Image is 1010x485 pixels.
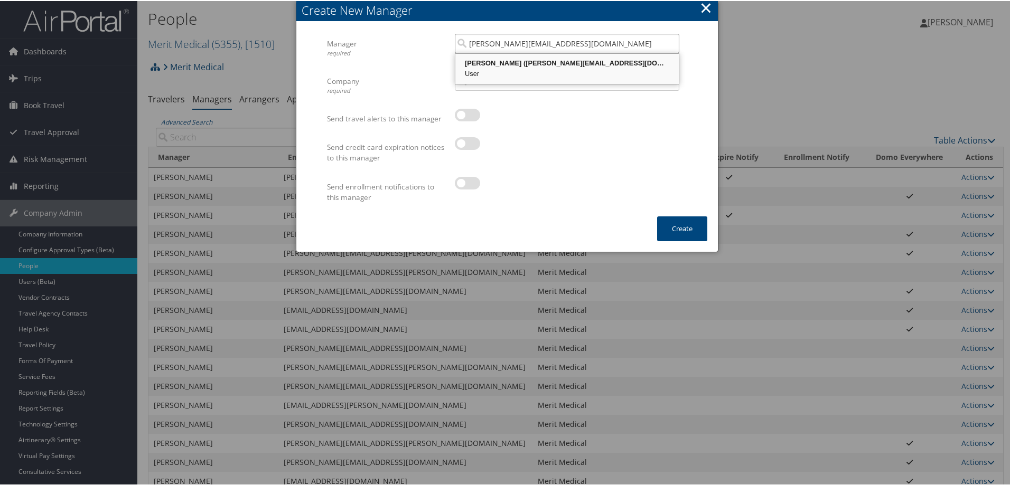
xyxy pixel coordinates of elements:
[327,85,447,94] div: required
[327,136,447,167] label: Send credit card expiration notices to this manager
[327,48,447,57] div: required
[657,215,707,240] button: Create
[302,1,718,17] div: Create New Manager
[327,70,447,99] label: Company
[327,108,447,128] label: Send travel alerts to this manager
[457,68,677,78] div: User
[457,57,677,68] div: [PERSON_NAME] ([PERSON_NAME][EMAIL_ADDRESS][DOMAIN_NAME])
[327,33,447,62] label: Manager
[327,176,447,207] label: Send enrollment notifications to this manager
